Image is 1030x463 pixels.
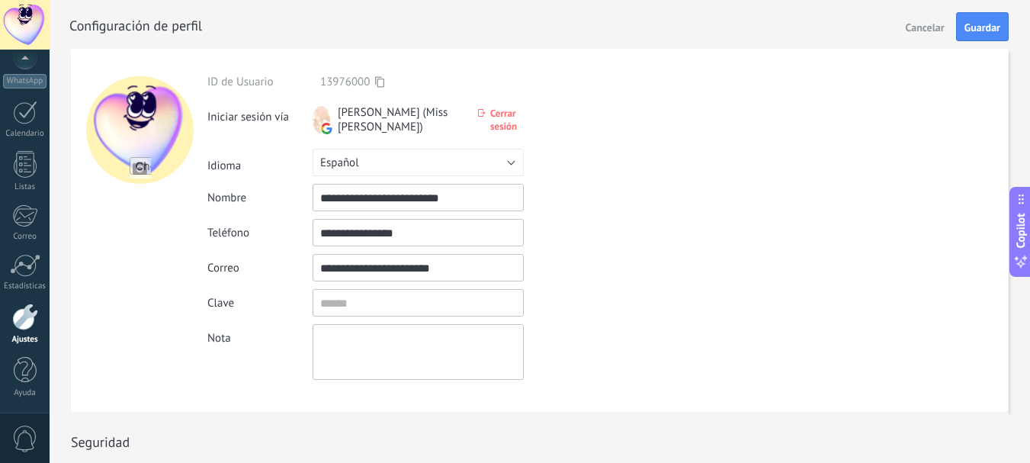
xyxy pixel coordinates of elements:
span: Cerrar sesión [490,107,524,133]
button: Español [313,149,524,176]
h1: Seguridad [71,433,130,451]
span: Copilot [1013,213,1028,248]
span: 13976000 [320,75,370,89]
div: Clave [207,296,313,310]
div: Calendario [3,129,47,139]
span: Español [320,156,359,170]
div: Nombre [207,191,313,205]
div: WhatsApp [3,74,47,88]
div: Ayuda [3,388,47,398]
span: Cancelar [906,22,945,33]
div: ID de Usuario [207,75,313,89]
div: Estadísticas [3,281,47,291]
span: [PERSON_NAME] (Miss [PERSON_NAME]) [338,105,464,134]
div: Teléfono [207,226,313,240]
button: Cancelar [900,14,951,39]
div: Correo [207,261,313,275]
button: Guardar [956,12,1009,41]
div: Idioma [207,153,313,173]
span: Guardar [964,22,1000,33]
div: Iniciar sesión vía [207,104,313,124]
div: Nota [207,324,313,346]
div: Correo [3,232,47,242]
div: Listas [3,182,47,192]
div: Ajustes [3,335,47,345]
